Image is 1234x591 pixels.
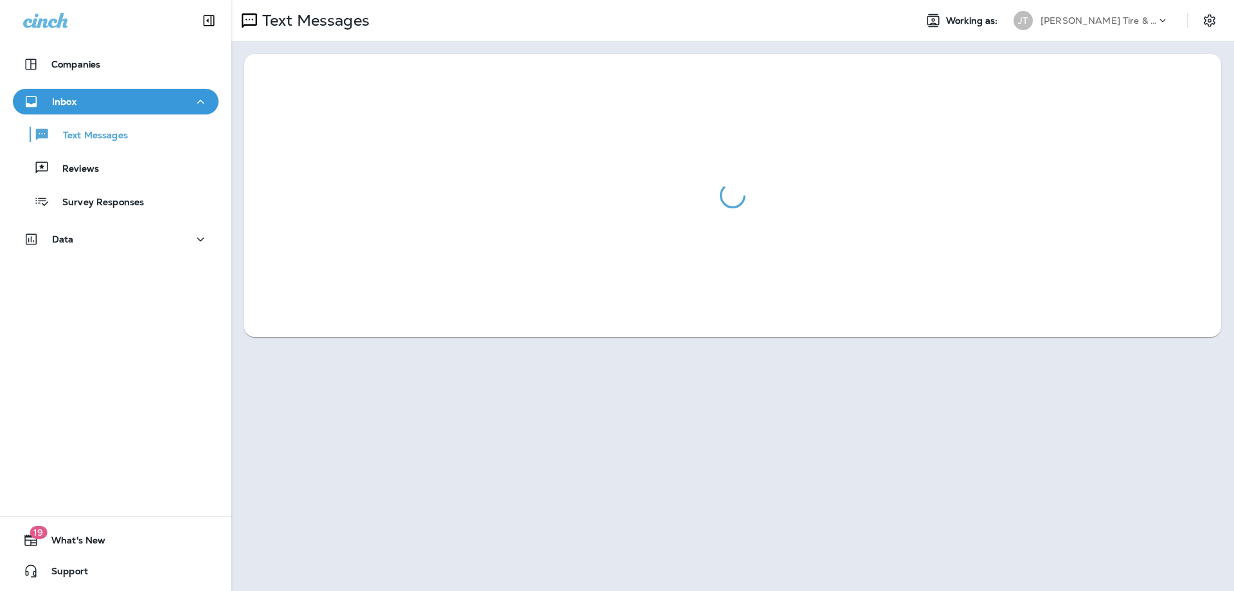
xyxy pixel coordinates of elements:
[52,234,74,244] p: Data
[257,11,370,30] p: Text Messages
[13,154,219,181] button: Reviews
[13,188,219,215] button: Survey Responses
[946,15,1001,26] span: Working as:
[30,526,47,539] span: 19
[13,89,219,114] button: Inbox
[13,121,219,148] button: Text Messages
[39,566,88,581] span: Support
[49,197,144,209] p: Survey Responses
[39,535,105,550] span: What's New
[1014,11,1033,30] div: JT
[51,59,100,69] p: Companies
[13,527,219,553] button: 19What's New
[1041,15,1156,26] p: [PERSON_NAME] Tire & Auto
[50,130,128,142] p: Text Messages
[13,226,219,252] button: Data
[52,96,76,107] p: Inbox
[1198,9,1221,32] button: Settings
[191,8,227,33] button: Collapse Sidebar
[49,163,99,176] p: Reviews
[13,51,219,77] button: Companies
[13,558,219,584] button: Support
